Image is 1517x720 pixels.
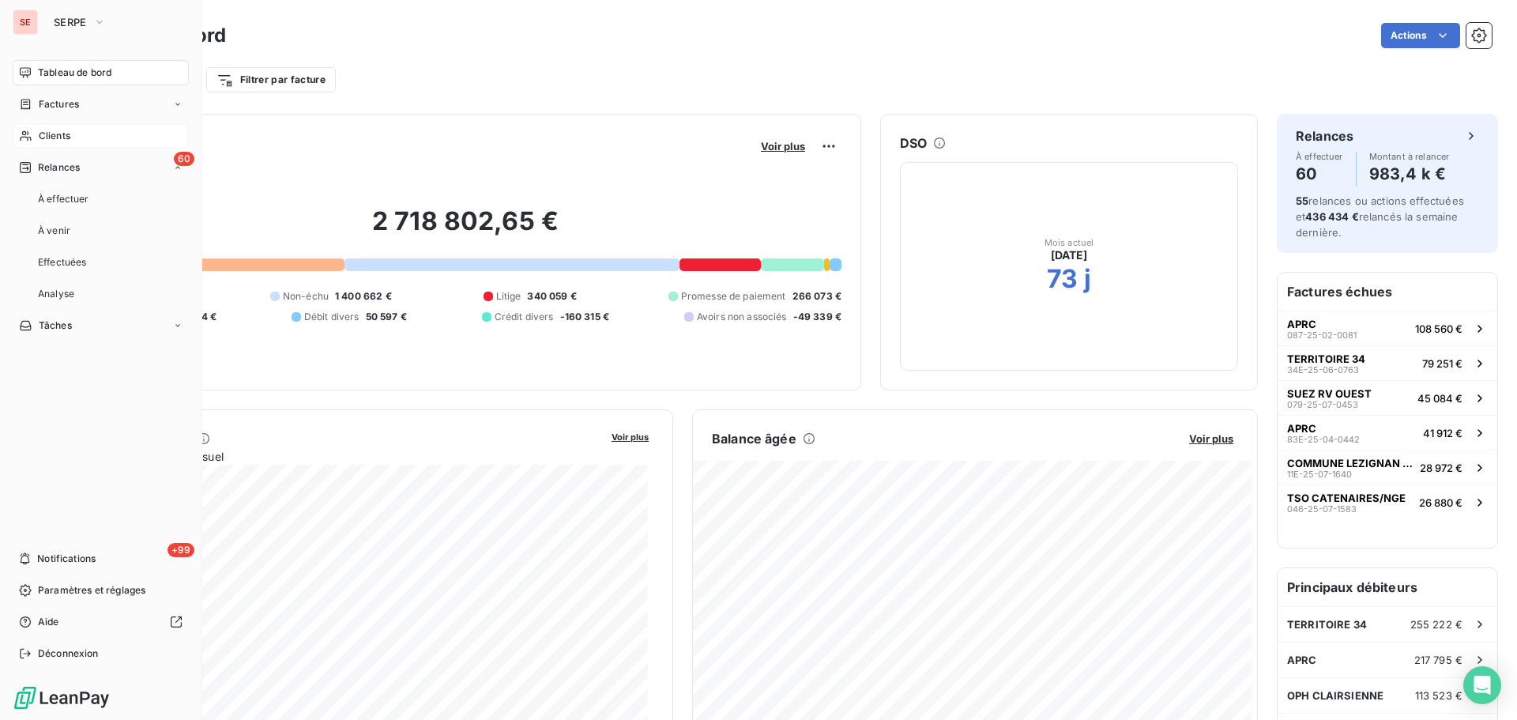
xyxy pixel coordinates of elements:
[496,289,521,303] span: Litige
[39,129,70,143] span: Clients
[89,448,600,465] span: Chiffre d'affaires mensuel
[1287,469,1352,479] span: 11E-25-07-1640
[38,192,89,206] span: À effectuer
[39,97,79,111] span: Factures
[1278,380,1497,415] button: SUEZ RV OUEST079-25-07-045345 084 €
[1287,435,1360,444] span: 83E-25-04-0442
[1287,352,1365,365] span: TERRITOIRE 34
[1415,689,1462,702] span: 113 523 €
[206,67,336,92] button: Filtrer par facture
[1084,263,1091,295] h2: j
[1415,322,1462,335] span: 108 560 €
[38,615,59,629] span: Aide
[174,152,194,166] span: 60
[1278,450,1497,484] button: COMMUNE LEZIGNAN CORBIERES11E-25-07-164028 972 €
[13,9,38,35] div: SE
[1296,194,1464,239] span: relances ou actions effectuées et relancés la semaine dernière.
[304,310,359,324] span: Débit divers
[38,66,111,80] span: Tableau de bord
[1278,311,1497,345] button: APRC087-25-02-0081108 560 €
[1463,666,1501,704] div: Open Intercom Messenger
[38,160,80,175] span: Relances
[1287,365,1359,375] span: 34E-25-06-0763
[1047,263,1078,295] h2: 73
[1051,247,1088,263] span: [DATE]
[712,429,796,448] h6: Balance âgée
[366,310,407,324] span: 50 597 €
[283,289,329,303] span: Non-échu
[1278,484,1497,519] button: TSO CATENAIRES/NGE046-25-07-158326 880 €
[1287,400,1358,409] span: 079-25-07-0453
[38,646,99,661] span: Déconnexion
[1287,387,1372,400] span: SUEZ RV OUEST
[900,134,927,153] h6: DSO
[37,552,96,566] span: Notifications
[1381,23,1460,48] button: Actions
[39,319,72,333] span: Tâches
[54,16,87,28] span: SERPE
[1287,504,1357,514] span: 046-25-07-1583
[1410,618,1462,631] span: 255 222 €
[495,310,554,324] span: Crédit divers
[1278,415,1497,450] button: APRC83E-25-04-044241 912 €
[1287,689,1383,702] span: OPH CLAIRSIENNE
[793,310,841,324] span: -49 339 €
[697,310,787,324] span: Avoirs non associés
[1417,392,1462,405] span: 45 084 €
[1287,618,1367,631] span: TERRITOIRE 34
[1296,194,1308,207] span: 55
[89,205,841,253] h2: 2 718 802,65 €
[607,429,653,443] button: Voir plus
[1287,318,1316,330] span: APRC
[1287,422,1316,435] span: APRC
[792,289,841,303] span: 266 073 €
[38,287,74,301] span: Analyse
[1369,152,1450,161] span: Montant à relancer
[1287,492,1406,504] span: TSO CATENAIRES/NGE
[560,310,610,324] span: -160 315 €
[1305,210,1358,223] span: 436 434 €
[1296,152,1343,161] span: À effectuer
[1287,654,1317,666] span: APRC
[1278,273,1497,311] h6: Factures échues
[168,543,194,557] span: +99
[1296,161,1343,187] h4: 60
[1419,496,1462,509] span: 26 880 €
[756,139,810,153] button: Voir plus
[1414,654,1462,666] span: 217 795 €
[761,140,805,153] span: Voir plus
[612,432,649,443] span: Voir plus
[1184,432,1238,446] button: Voir plus
[38,255,87,270] span: Effectuées
[1278,345,1497,380] button: TERRITOIRE 3434E-25-06-076379 251 €
[1423,427,1462,439] span: 41 912 €
[1422,357,1462,370] span: 79 251 €
[1287,330,1357,340] span: 087-25-02-0081
[13,685,111,711] img: Logo LeanPay
[335,289,392,303] span: 1 400 662 €
[38,583,145,597] span: Paramètres et réglages
[527,289,576,303] span: 340 059 €
[1420,462,1462,474] span: 28 972 €
[1045,238,1094,247] span: Mois actuel
[1287,457,1413,469] span: COMMUNE LEZIGNAN CORBIERES
[13,609,189,635] a: Aide
[1369,161,1450,187] h4: 983,4 k €
[1296,126,1353,145] h6: Relances
[38,224,70,238] span: À venir
[1278,568,1497,606] h6: Principaux débiteurs
[1189,432,1233,445] span: Voir plus
[681,289,786,303] span: Promesse de paiement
